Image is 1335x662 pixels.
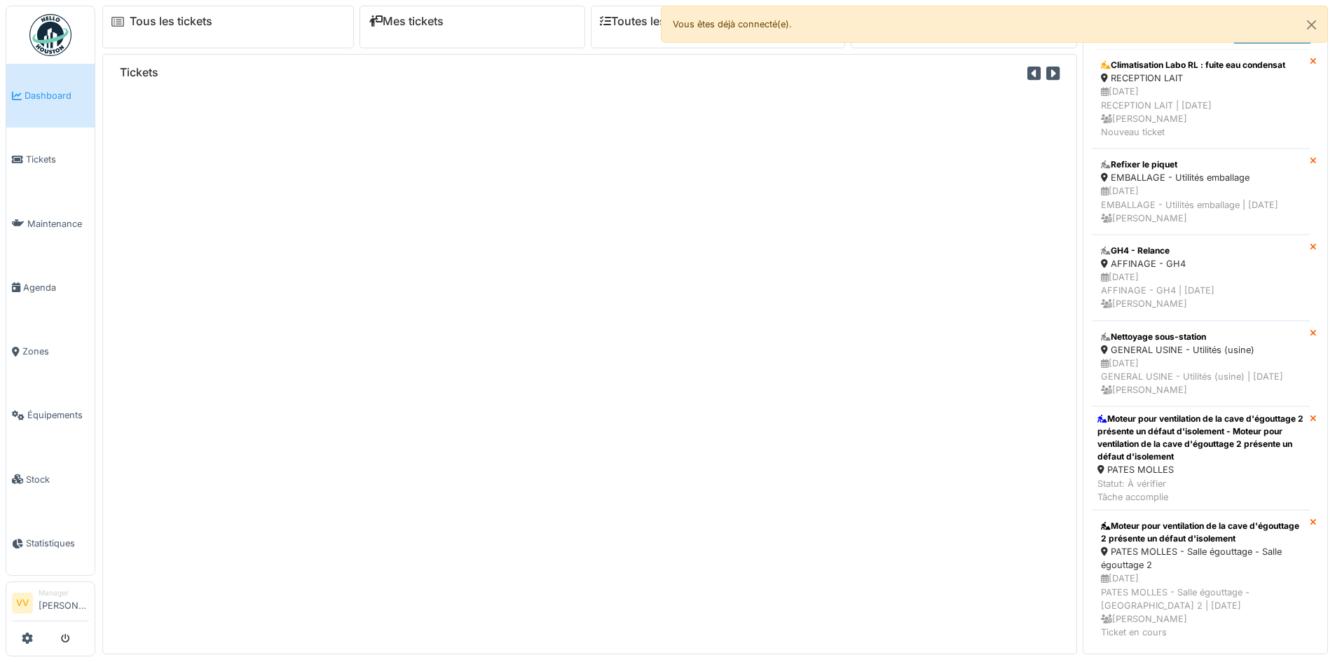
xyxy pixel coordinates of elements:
[1092,321,1310,407] a: Nettoyage sous-station GENERAL USINE - Utilités (usine) [DATE]GENERAL USINE - Utilités (usine) | ...
[1296,6,1327,43] button: Close
[1092,149,1310,235] a: Refixer le piquet EMBALLAGE - Utilités emballage [DATE]EMBALLAGE - Utilités emballage | [DATE] [P...
[1101,257,1301,270] div: AFFINAGE - GH4
[29,14,71,56] img: Badge_color-CXgf-gQk.svg
[1101,270,1301,311] div: [DATE] AFFINAGE - GH4 | [DATE] [PERSON_NAME]
[26,153,89,166] span: Tickets
[6,127,95,191] a: Tickets
[12,593,33,614] li: VV
[27,408,89,422] span: Équipements
[1101,59,1301,71] div: Climatisation Labo RL : fuite eau condensat
[1092,235,1310,321] a: GH4 - Relance AFFINAGE - GH4 [DATE]AFFINAGE - GH4 | [DATE] [PERSON_NAME]
[22,345,89,358] span: Zones
[1101,343,1301,357] div: GENERAL USINE - Utilités (usine)
[1101,171,1301,184] div: EMBALLAGE - Utilités emballage
[1101,244,1301,257] div: GH4 - Relance
[6,448,95,511] a: Stock
[26,537,89,550] span: Statistiques
[6,511,95,575] a: Statistiques
[369,15,444,28] a: Mes tickets
[1101,158,1301,171] div: Refixer le piquet
[39,588,89,618] li: [PERSON_NAME]
[130,15,212,28] a: Tous les tickets
[1101,85,1301,139] div: [DATE] RECEPTION LAIT | [DATE] [PERSON_NAME] Nouveau ticket
[27,217,89,230] span: Maintenance
[23,281,89,294] span: Agenda
[6,192,95,256] a: Maintenance
[6,256,95,319] a: Agenda
[1092,406,1310,510] a: Moteur pour ventilation de la cave d'égouttage 2 présente un défaut d'isolement - Moteur pour ven...
[1092,510,1310,649] a: Moteur pour ventilation de la cave d'égouttage 2 présente un défaut d'isolement PATES MOLLES - Sa...
[39,588,89,598] div: Manager
[1101,572,1301,639] div: [DATE] PATES MOLLES - Salle égouttage - [GEOGRAPHIC_DATA] 2 | [DATE] [PERSON_NAME] Ticket en cours
[6,64,95,127] a: Dashboard
[26,473,89,486] span: Stock
[1097,413,1304,463] div: Moteur pour ventilation de la cave d'égouttage 2 présente un défaut d'isolement - Moteur pour ven...
[1097,463,1304,476] div: PATES MOLLES
[1097,477,1304,504] div: Statut: À vérifier Tâche accomplie
[25,89,89,102] span: Dashboard
[1101,545,1301,572] div: PATES MOLLES - Salle égouttage - Salle égouttage 2
[1101,184,1301,225] div: [DATE] EMBALLAGE - Utilités emballage | [DATE] [PERSON_NAME]
[1101,331,1301,343] div: Nettoyage sous-station
[1092,49,1310,149] a: Climatisation Labo RL : fuite eau condensat RECEPTION LAIT [DATE]RECEPTION LAIT | [DATE] [PERSON_...
[12,588,89,621] a: VV Manager[PERSON_NAME]
[1101,520,1301,545] div: Moteur pour ventilation de la cave d'égouttage 2 présente un défaut d'isolement
[600,15,704,28] a: Toutes les tâches
[6,319,95,383] a: Zones
[120,66,158,79] h6: Tickets
[6,383,95,447] a: Équipements
[1101,357,1301,397] div: [DATE] GENERAL USINE - Utilités (usine) | [DATE] [PERSON_NAME]
[661,6,1329,43] div: Vous êtes déjà connecté(e).
[1101,71,1301,85] div: RECEPTION LAIT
